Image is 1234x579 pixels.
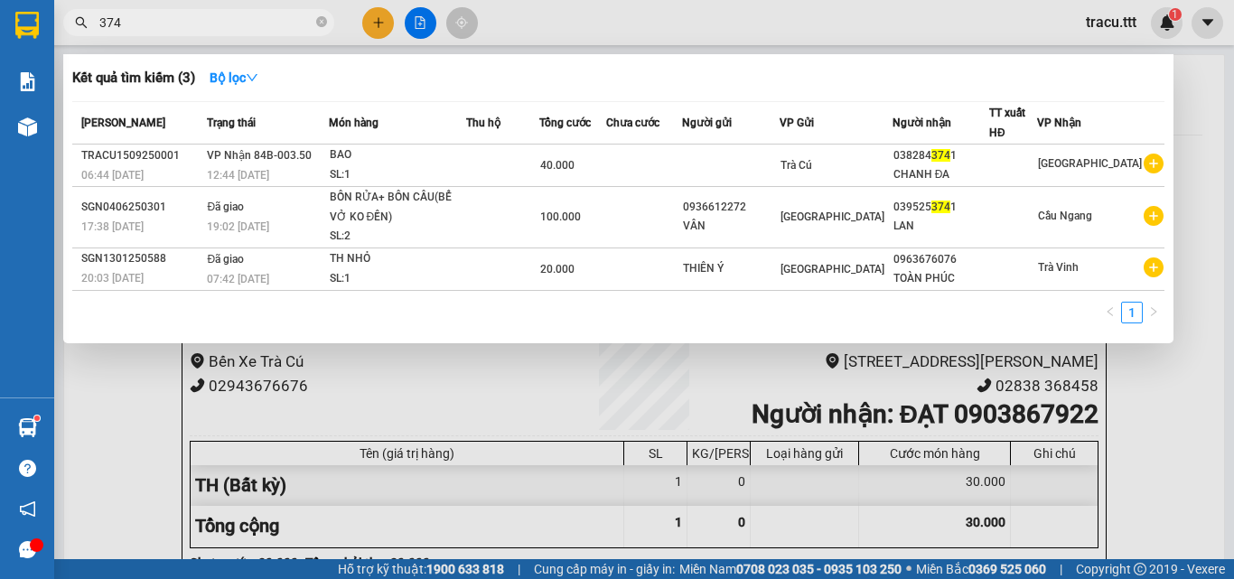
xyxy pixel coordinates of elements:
[893,198,988,217] div: 039525 1
[330,145,465,165] div: BAO
[316,14,327,32] span: close-circle
[683,217,778,236] div: VÂN
[540,263,575,275] span: 20.000
[606,117,659,129] span: Chưa cước
[1148,306,1159,317] span: right
[893,117,951,129] span: Người nhận
[683,259,778,278] div: THIÊN Ý
[81,146,201,165] div: TRACU1509250001
[207,201,244,213] span: Đã giao
[72,69,195,88] h3: Kết quả tìm kiếm ( 3 )
[210,70,258,85] strong: Bộ lọc
[893,269,988,288] div: TOÀN PHÚC
[15,15,105,37] div: Trà Cú
[466,117,500,129] span: Thu hộ
[540,210,581,223] span: 100.000
[81,169,144,182] span: 06:44 [DATE]
[81,249,201,268] div: SGN1301250588
[18,418,37,437] img: warehouse-icon
[780,117,814,129] span: VP Gửi
[34,416,40,421] sup: 1
[207,273,269,285] span: 07:42 [DATE]
[893,250,988,269] div: 0963676076
[19,541,36,558] span: message
[207,220,269,233] span: 19:02 [DATE]
[893,217,988,236] div: LAN
[781,159,812,172] span: Trà Cú
[99,13,313,33] input: Tìm tên, số ĐT hoặc mã đơn
[893,165,988,184] div: CHANH ĐA
[781,210,884,223] span: [GEOGRAPHIC_DATA]
[989,107,1025,139] span: TT xuất HĐ
[330,249,465,269] div: TH NHỎ
[330,188,465,227] div: BỒN RỬA+ BỒN CẦU(BỂ VỞ KO ĐỀN)
[330,165,465,185] div: SL: 1
[893,146,988,165] div: 038284 1
[1143,302,1164,323] li: Next Page
[207,149,312,162] span: VP Nhận 84B-003.50
[195,63,273,92] button: Bộ lọcdown
[1144,206,1164,226] span: plus-circle
[1038,210,1092,222] span: Cầu Ngang
[207,169,269,182] span: 12:44 [DATE]
[1144,257,1164,277] span: plus-circle
[682,117,732,129] span: Người gửi
[115,114,303,139] div: 30.000
[117,15,301,56] div: [GEOGRAPHIC_DATA]
[1105,306,1116,317] span: left
[1037,117,1081,129] span: VP Nhận
[931,149,950,162] span: 374
[931,201,950,213] span: 374
[781,263,884,275] span: [GEOGRAPHIC_DATA]
[329,117,379,129] span: Món hàng
[19,500,36,518] span: notification
[1122,303,1142,322] a: 1
[539,117,591,129] span: Tổng cước
[15,17,43,36] span: Gửi:
[246,71,258,84] span: down
[75,16,88,29] span: search
[1143,302,1164,323] button: right
[330,227,465,247] div: SL: 2
[18,72,37,91] img: solution-icon
[1121,302,1143,323] li: 1
[1144,154,1164,173] span: plus-circle
[207,117,256,129] span: Trạng thái
[1099,302,1121,323] li: Previous Page
[15,12,39,39] img: logo-vxr
[81,220,144,233] span: 17:38 [DATE]
[1038,261,1079,274] span: Trà Vinh
[81,117,165,129] span: [PERSON_NAME]
[81,198,201,217] div: SGN0406250301
[1038,157,1142,170] span: [GEOGRAPHIC_DATA]
[117,78,301,103] div: 0903867922
[1099,302,1121,323] button: left
[117,15,161,34] span: Nhận:
[207,253,244,266] span: Đã giao
[316,16,327,27] span: close-circle
[115,118,140,137] span: CC :
[18,117,37,136] img: warehouse-icon
[540,159,575,172] span: 40.000
[19,460,36,477] span: question-circle
[81,272,144,285] span: 20:03 [DATE]
[683,198,778,217] div: 0936612272
[117,56,301,78] div: ĐẠT
[330,269,465,289] div: SL: 1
